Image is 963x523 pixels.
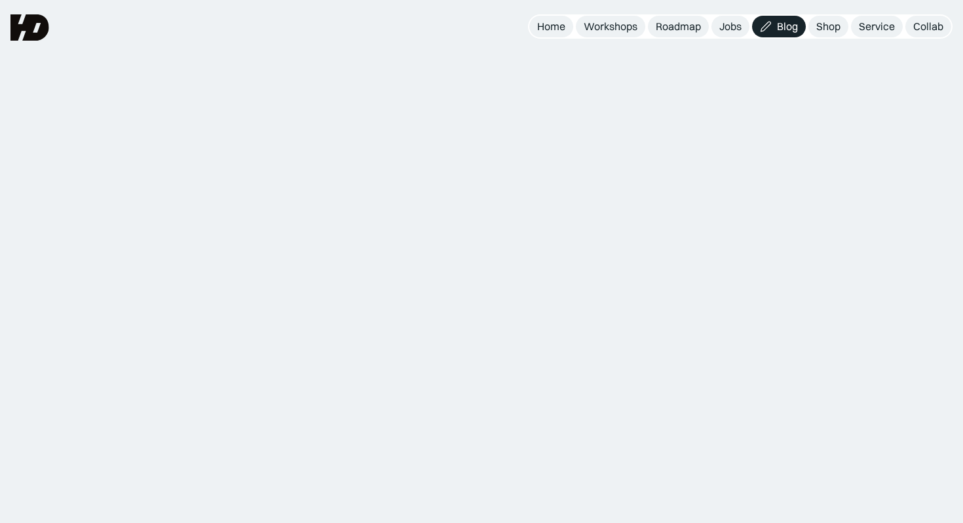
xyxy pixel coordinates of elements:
div: Home [537,20,565,33]
a: Service [851,16,903,37]
a: Collab [905,16,951,37]
a: Roadmap [648,16,709,37]
div: Collab [913,20,943,33]
a: Workshops [576,16,645,37]
div: Blog [777,20,798,33]
div: Service [859,20,895,33]
a: Jobs [711,16,749,37]
div: Jobs [719,20,742,33]
div: Workshops [584,20,637,33]
a: Blog [752,16,806,37]
div: Roadmap [656,20,701,33]
a: Shop [808,16,848,37]
a: Home [529,16,573,37]
div: Shop [816,20,840,33]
